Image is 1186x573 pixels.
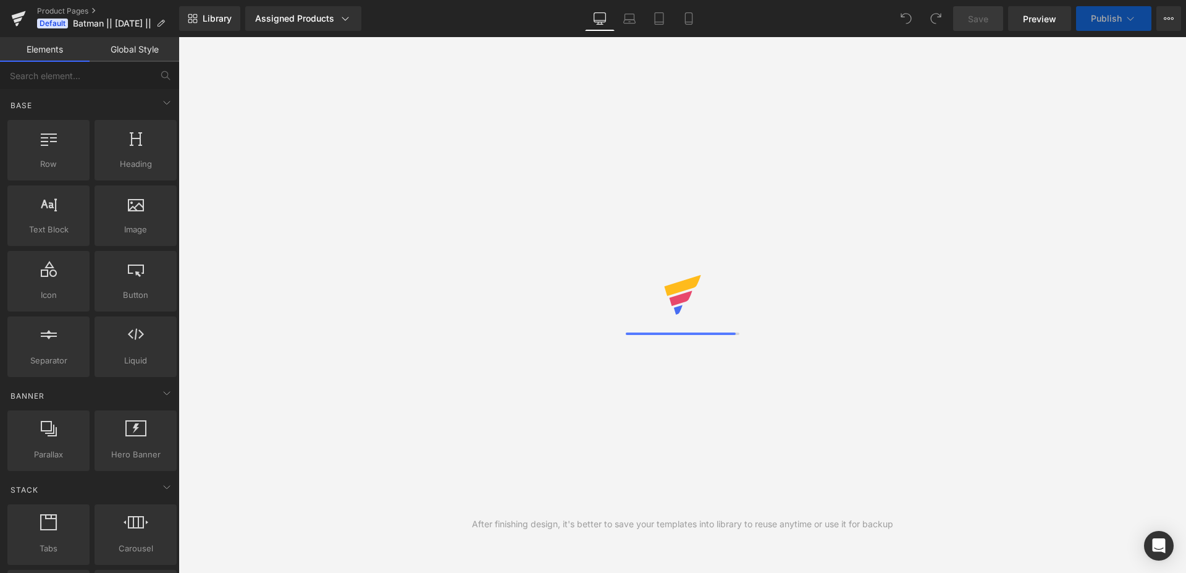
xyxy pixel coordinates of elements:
span: Stack [9,484,40,496]
span: Button [98,289,173,302]
span: Row [11,158,86,171]
a: Product Pages [37,6,179,16]
span: Parallax [11,448,86,461]
span: Separator [11,354,86,367]
a: Tablet [644,6,674,31]
span: Tabs [11,542,86,555]
button: Publish [1076,6,1151,31]
button: Redo [923,6,948,31]
a: Mobile [674,6,704,31]
span: Heading [98,158,173,171]
span: Text Block [11,223,86,236]
div: Open Intercom Messenger [1144,531,1174,561]
span: Hero Banner [98,448,173,461]
span: Image [98,223,173,236]
button: More [1156,6,1181,31]
span: Library [203,13,232,24]
span: Batman || [DATE] || [73,19,151,28]
span: Carousel [98,542,173,555]
a: Desktop [585,6,615,31]
a: Laptop [615,6,644,31]
div: Assigned Products [255,12,351,25]
span: Liquid [98,354,173,367]
span: Banner [9,390,46,402]
a: Global Style [90,37,179,62]
div: After finishing design, it's better to save your templates into library to reuse anytime or use i... [472,517,893,531]
span: Default [37,19,68,28]
span: Save [968,12,988,25]
span: Publish [1091,14,1122,23]
span: Icon [11,289,86,302]
span: Base [9,100,33,111]
button: Undo [894,6,919,31]
a: New Library [179,6,240,31]
a: Preview [1008,6,1071,31]
span: Preview [1023,12,1056,25]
